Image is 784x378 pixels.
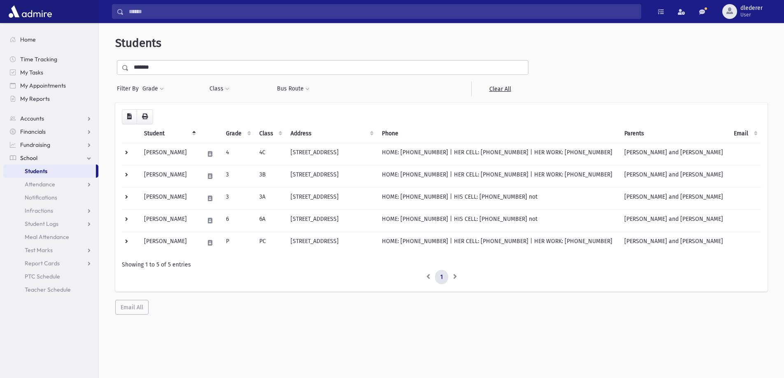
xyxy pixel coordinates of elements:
[277,81,310,96] button: Bus Route
[221,165,254,187] td: 3
[20,36,36,43] span: Home
[3,125,98,138] a: Financials
[25,207,53,214] span: Infractions
[3,112,98,125] a: Accounts
[25,246,53,254] span: Test Marks
[3,33,98,46] a: Home
[209,81,230,96] button: Class
[20,115,44,122] span: Accounts
[20,69,43,76] span: My Tasks
[122,260,761,269] div: Showing 1 to 5 of 5 entries
[115,36,161,50] span: Students
[137,109,153,124] button: Print
[124,4,641,19] input: Search
[20,154,37,162] span: School
[377,124,619,143] th: Phone
[139,165,199,187] td: [PERSON_NAME]
[25,194,57,201] span: Notifications
[221,124,254,143] th: Grade: activate to sort column ascending
[3,92,98,105] a: My Reports
[377,143,619,165] td: HOME: [PHONE_NUMBER] | HER CELL: [PHONE_NUMBER] | HER WORK: [PHONE_NUMBER]
[20,141,50,148] span: Fundraising
[3,138,98,151] a: Fundraising
[619,124,729,143] th: Parents
[619,232,729,254] td: [PERSON_NAME] and [PERSON_NAME]
[142,81,164,96] button: Grade
[3,66,98,79] a: My Tasks
[25,181,55,188] span: Attendance
[25,273,60,280] span: PTC Schedule
[221,209,254,232] td: 6
[25,286,71,293] span: Teacher Schedule
[619,143,729,165] td: [PERSON_NAME] and [PERSON_NAME]
[254,232,286,254] td: PC
[115,300,149,315] button: Email All
[254,187,286,209] td: 3A
[377,209,619,232] td: HOME: [PHONE_NUMBER] | HIS CELL: [PHONE_NUMBER] not
[286,232,377,254] td: [STREET_ADDRESS]
[619,165,729,187] td: [PERSON_NAME] and [PERSON_NAME]
[435,270,448,285] a: 1
[286,165,377,187] td: [STREET_ADDRESS]
[3,204,98,217] a: Infractions
[254,124,286,143] th: Class: activate to sort column ascending
[25,233,69,241] span: Meal Attendance
[139,143,199,165] td: [PERSON_NAME]
[729,124,761,143] th: Email: activate to sort column ascending
[254,209,286,232] td: 6A
[25,167,47,175] span: Students
[20,95,50,102] span: My Reports
[221,187,254,209] td: 3
[619,187,729,209] td: [PERSON_NAME] and [PERSON_NAME]
[619,209,729,232] td: [PERSON_NAME] and [PERSON_NAME]
[25,260,60,267] span: Report Cards
[7,3,54,20] img: AdmirePro
[139,124,199,143] th: Student: activate to sort column descending
[3,283,98,296] a: Teacher Schedule
[3,191,98,204] a: Notifications
[122,109,137,124] button: CSV
[377,232,619,254] td: HOME: [PHONE_NUMBER] | HER CELL: [PHONE_NUMBER] | HER WORK: [PHONE_NUMBER]
[20,56,57,63] span: Time Tracking
[254,143,286,165] td: 4C
[286,124,377,143] th: Address: activate to sort column ascending
[471,81,528,96] a: Clear All
[740,5,763,12] span: dlederer
[740,12,763,18] span: User
[117,84,142,93] span: Filter By
[3,217,98,230] a: Student Logs
[3,53,98,66] a: Time Tracking
[3,165,96,178] a: Students
[286,143,377,165] td: [STREET_ADDRESS]
[25,220,58,227] span: Student Logs
[3,230,98,243] a: Meal Attendance
[20,82,66,89] span: My Appointments
[377,187,619,209] td: HOME: [PHONE_NUMBER] | HIS CELL: [PHONE_NUMBER] not
[286,209,377,232] td: [STREET_ADDRESS]
[139,209,199,232] td: [PERSON_NAME]
[3,270,98,283] a: PTC Schedule
[221,143,254,165] td: 4
[139,187,199,209] td: [PERSON_NAME]
[3,243,98,257] a: Test Marks
[3,79,98,92] a: My Appointments
[3,178,98,191] a: Attendance
[3,257,98,270] a: Report Cards
[139,232,199,254] td: [PERSON_NAME]
[377,165,619,187] td: HOME: [PHONE_NUMBER] | HER CELL: [PHONE_NUMBER] | HER WORK: [PHONE_NUMBER]
[20,128,46,135] span: Financials
[286,187,377,209] td: [STREET_ADDRESS]
[221,232,254,254] td: P
[3,151,98,165] a: School
[254,165,286,187] td: 3B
